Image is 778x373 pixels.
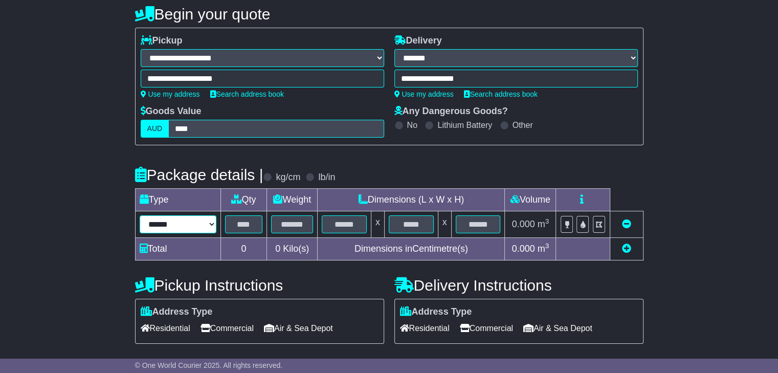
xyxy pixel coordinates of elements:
[394,277,643,294] h4: Delivery Instructions
[545,217,549,225] sup: 3
[460,320,513,336] span: Commercial
[141,35,183,47] label: Pickup
[371,211,384,238] td: x
[513,120,533,130] label: Other
[400,306,472,318] label: Address Type
[622,244,631,254] a: Add new item
[267,238,318,260] td: Kilo(s)
[512,244,535,254] span: 0.000
[464,90,538,98] a: Search address book
[135,189,220,211] td: Type
[141,90,200,98] a: Use my address
[318,238,505,260] td: Dimensions in Centimetre(s)
[141,306,213,318] label: Address Type
[437,120,492,130] label: Lithium Battery
[318,189,505,211] td: Dimensions (L x W x H)
[135,6,643,23] h4: Begin your quote
[264,320,333,336] span: Air & Sea Depot
[538,244,549,254] span: m
[135,238,220,260] td: Total
[400,320,450,336] span: Residential
[220,189,267,211] td: Qty
[141,120,169,138] label: AUD
[141,320,190,336] span: Residential
[394,35,442,47] label: Delivery
[210,90,284,98] a: Search address book
[512,219,535,229] span: 0.000
[141,106,202,117] label: Goods Value
[407,120,417,130] label: No
[135,277,384,294] h4: Pickup Instructions
[438,211,451,238] td: x
[220,238,267,260] td: 0
[201,320,254,336] span: Commercial
[622,219,631,229] a: Remove this item
[545,242,549,250] sup: 3
[538,219,549,229] span: m
[318,172,335,183] label: lb/in
[394,90,454,98] a: Use my address
[135,166,263,183] h4: Package details |
[505,189,556,211] td: Volume
[267,189,318,211] td: Weight
[135,361,283,369] span: © One World Courier 2025. All rights reserved.
[275,244,280,254] span: 0
[276,172,300,183] label: kg/cm
[523,320,592,336] span: Air & Sea Depot
[394,106,508,117] label: Any Dangerous Goods?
